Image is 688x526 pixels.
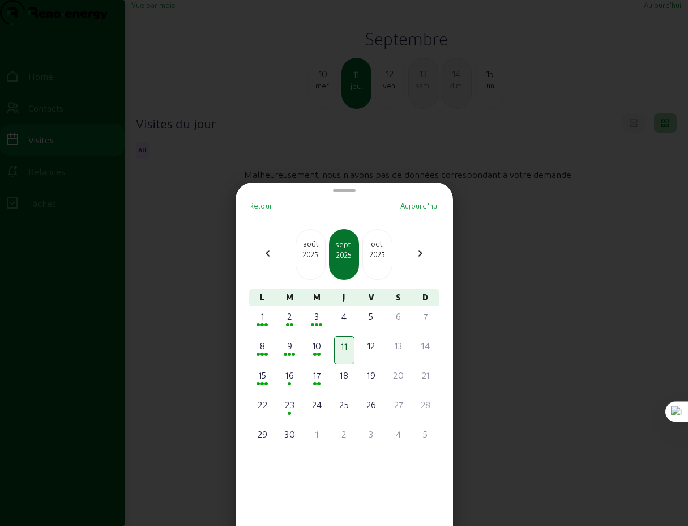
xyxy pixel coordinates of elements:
[390,309,408,323] div: 6
[331,289,358,306] div: J
[417,398,435,412] div: 28
[254,398,272,412] div: 22
[308,309,326,323] div: 3
[413,247,427,260] mat-icon: chevron_right
[281,309,299,323] div: 2
[335,309,353,323] div: 4
[362,427,381,441] div: 3
[417,427,435,441] div: 5
[304,289,331,306] div: M
[276,289,304,306] div: M
[330,250,358,260] div: 2025
[363,238,392,249] div: oct.
[281,339,299,353] div: 9
[362,339,381,353] div: 12
[296,249,325,260] div: 2025
[390,398,408,412] div: 27
[254,339,272,353] div: 8
[390,427,408,441] div: 4
[281,398,299,412] div: 23
[335,398,353,412] div: 25
[308,427,326,441] div: 1
[390,339,408,353] div: 13
[254,427,272,441] div: 29
[362,398,381,412] div: 26
[308,339,326,353] div: 10
[281,368,299,382] div: 16
[281,427,299,441] div: 30
[254,309,272,323] div: 1
[417,368,435,382] div: 21
[330,239,358,250] div: sept.
[335,368,353,382] div: 18
[249,201,273,210] span: Retour
[385,289,412,306] div: S
[362,309,381,323] div: 5
[390,368,408,382] div: 20
[362,368,381,382] div: 19
[308,398,326,412] div: 24
[417,309,435,323] div: 7
[249,289,276,306] div: L
[412,289,439,306] div: D
[308,368,326,382] div: 17
[296,238,325,249] div: août
[261,247,275,260] mat-icon: chevron_left
[336,340,353,353] div: 11
[363,249,392,260] div: 2025
[335,427,353,441] div: 2
[254,368,272,382] div: 15
[358,289,385,306] div: V
[400,201,439,210] span: Aujourd'hui
[417,339,435,353] div: 14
